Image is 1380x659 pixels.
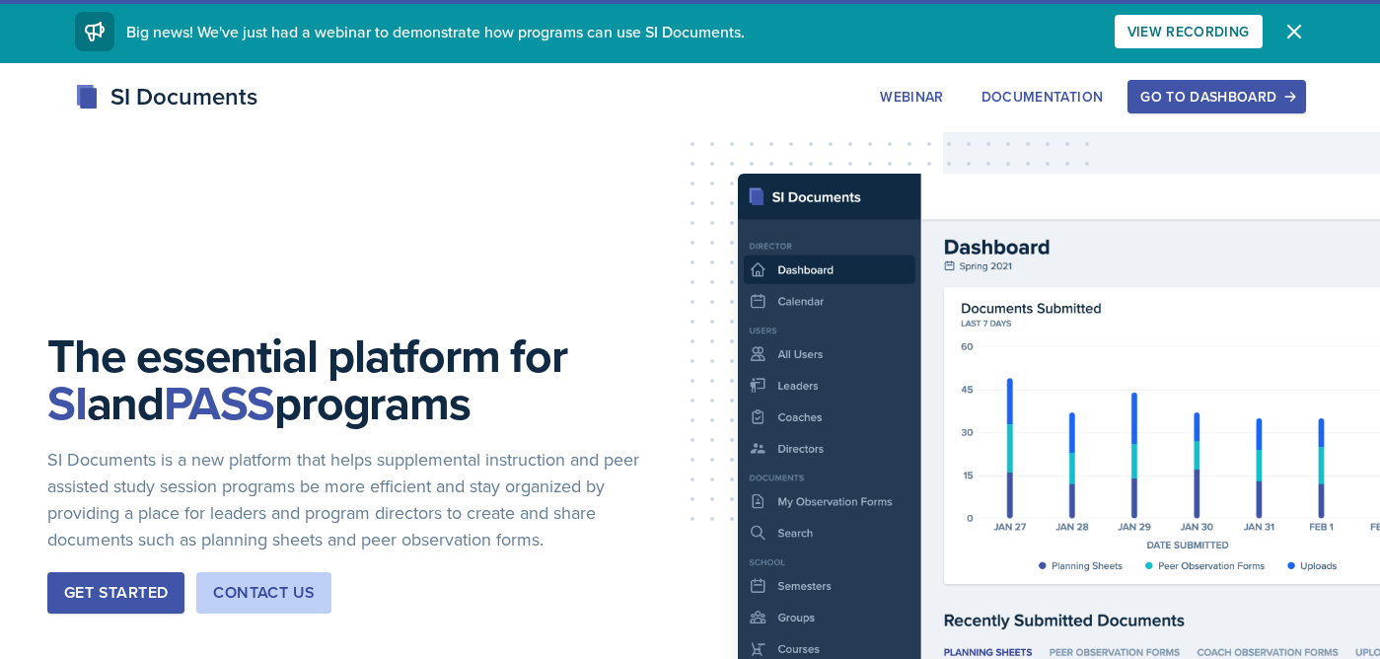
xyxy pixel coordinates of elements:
div: View Recording [1127,24,1250,39]
button: Get Started [47,572,184,614]
div: Contact Us [213,581,315,605]
div: Webinar [880,89,943,105]
div: SI Documents [75,79,257,114]
div: Go to Dashboard [1140,89,1292,105]
div: Get Started [64,581,168,605]
span: Big news! We've just had a webinar to demonstrate how programs can use SI Documents. [126,21,745,42]
button: View Recording [1115,15,1263,48]
button: Webinar [867,80,956,113]
div: Documentation [981,89,1104,105]
button: Go to Dashboard [1127,80,1305,113]
button: Documentation [969,80,1117,113]
button: Contact Us [196,572,331,614]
